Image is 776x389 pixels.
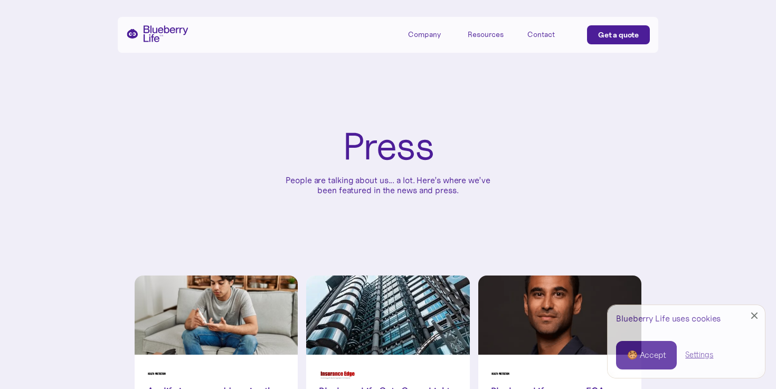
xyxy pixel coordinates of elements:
div: Get a quote [598,30,639,40]
a: Settings [685,349,713,360]
h1: Press [343,127,434,167]
div: Resources [468,30,504,39]
a: Contact [527,25,575,43]
p: People are talking about us... a lot. Here’s where we’ve been featured in the news and press. [277,175,499,195]
div: Resources [468,25,515,43]
a: 🍪 Accept [616,341,677,369]
a: Get a quote [587,25,650,44]
div: Blueberry Life uses cookies [616,314,756,324]
div: Contact [527,30,555,39]
a: Close Cookie Popup [744,305,765,326]
div: Company [408,25,456,43]
div: 🍪 Accept [627,349,666,361]
div: Company [408,30,441,39]
a: home [126,25,188,42]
